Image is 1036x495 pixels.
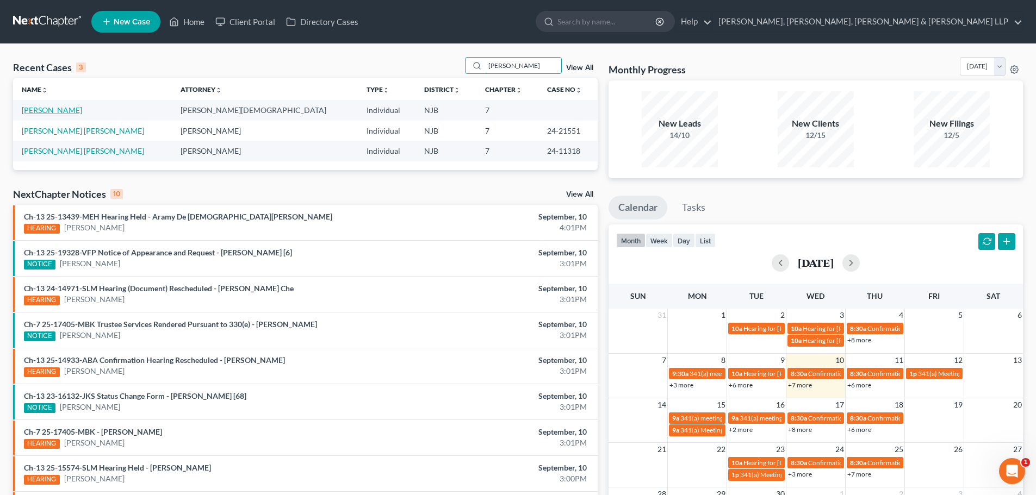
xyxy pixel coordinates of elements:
div: New Filings [914,117,990,130]
div: 12/15 [778,130,854,141]
span: 1p [731,471,739,479]
a: Tasks [672,196,715,220]
span: 10a [731,369,742,378]
td: Individual [358,121,416,141]
td: 7 [476,141,538,161]
a: Case Nounfold_more [547,85,582,93]
div: 4:01PM [406,222,587,233]
a: Attorneyunfold_more [181,85,222,93]
span: 21 [656,443,667,456]
a: Ch-13 25-19328-VFP Notice of Appearance and Request - [PERSON_NAME] [6] [24,248,292,257]
h2: [DATE] [798,257,834,268]
td: [PERSON_NAME] [172,121,357,141]
a: Ch-13 25-13439-MEH Hearing Held - Aramy De [DEMOGRAPHIC_DATA][PERSON_NAME] [24,212,332,221]
span: 341(a) meeting for [PERSON_NAME] [690,369,795,378]
a: +8 more [847,336,871,344]
a: [PERSON_NAME], [PERSON_NAME], [PERSON_NAME] & [PERSON_NAME] LLP [713,12,1022,32]
span: Confirmation hearing for [PERSON_NAME] [867,459,991,467]
span: 19 [953,398,964,411]
span: 3 [839,309,845,322]
div: 3:01PM [406,294,587,305]
div: NextChapter Notices [13,187,123,200]
div: 3:01PM [406,366,587,377]
input: Search by name... [557,11,657,32]
a: Help [675,12,712,32]
i: unfold_more [575,87,582,93]
span: 31 [656,309,667,322]
a: Districtunfold_more [424,85,460,93]
a: Chapterunfold_more [485,85,522,93]
span: 6 [1016,309,1023,322]
div: 14/10 [642,130,718,141]
span: 20 [1012,398,1023,411]
span: 10a [731,324,742,333]
a: Ch-7 25-17405-MBK Trustee Services Rendered Pursuant to 330(e) - [PERSON_NAME] [24,319,317,329]
span: 10a [791,336,802,344]
span: 8:30a [791,414,807,422]
span: 14 [656,398,667,411]
div: 12/5 [914,130,990,141]
a: [PERSON_NAME] [64,222,125,233]
a: Client Portal [210,12,281,32]
div: HEARING [24,224,60,234]
span: 9a [672,414,679,422]
a: [PERSON_NAME] [64,294,125,305]
div: 10 [110,189,123,199]
button: list [695,233,716,248]
button: month [616,233,646,248]
a: Ch-7 25-17405-MBK - [PERSON_NAME] [24,427,162,436]
span: Fri [928,291,940,300]
a: +6 more [729,381,753,389]
a: +7 more [788,381,812,389]
td: NJB [415,121,476,141]
td: [PERSON_NAME][DEMOGRAPHIC_DATA] [172,100,357,120]
td: 7 [476,100,538,120]
span: 341(a) meeting for [PERSON_NAME] [680,414,785,422]
span: 10a [791,324,802,333]
div: 3:01PM [406,437,587,448]
div: New Clients [778,117,854,130]
span: 18 [894,398,904,411]
a: +7 more [847,470,871,478]
div: 3:00PM [406,473,587,484]
a: [PERSON_NAME] [PERSON_NAME] [22,126,144,135]
span: Hearing for [DEMOGRAPHIC_DATA] et [PERSON_NAME] et al [743,459,920,467]
div: HEARING [24,296,60,305]
a: View All [566,64,593,72]
span: Tue [749,291,764,300]
div: HEARING [24,475,60,485]
a: Ch-13 23-16132-JKS Status Change Form - [PERSON_NAME] [68] [24,391,246,400]
span: 4 [898,309,904,322]
span: 8:30a [791,369,807,378]
span: 8 [720,354,727,367]
span: 10 [834,354,845,367]
span: 8:30a [850,324,866,333]
span: 7 [661,354,667,367]
i: unfold_more [516,87,522,93]
i: unfold_more [41,87,48,93]
span: 24 [834,443,845,456]
div: NOTICE [24,331,55,341]
span: 17 [834,398,845,411]
td: 24-21551 [538,121,598,141]
span: Sun [630,291,646,300]
span: 16 [775,398,786,411]
a: Directory Cases [281,12,364,32]
div: September, 10 [406,319,587,330]
input: Search by name... [485,58,561,73]
div: 3:01PM [406,330,587,341]
i: unfold_more [383,87,389,93]
span: 9a [731,414,739,422]
div: September, 10 [406,355,587,366]
span: 1p [909,369,917,378]
span: 5 [957,309,964,322]
a: +8 more [788,425,812,434]
div: 3:01PM [406,402,587,412]
span: New Case [114,18,150,26]
a: +3 more [788,470,812,478]
span: 9:30a [672,369,688,378]
a: [PERSON_NAME] [PERSON_NAME] [22,146,144,155]
i: unfold_more [215,87,222,93]
span: 341(a) Meeting for [PERSON_NAME] Al Karalih & [PERSON_NAME] [680,426,872,434]
span: Thu [867,291,883,300]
